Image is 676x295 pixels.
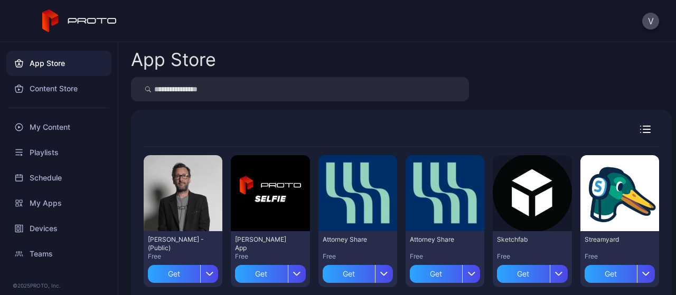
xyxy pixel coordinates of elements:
[323,252,393,261] div: Free
[6,76,111,101] a: Content Store
[235,252,305,261] div: Free
[235,265,287,283] div: Get
[13,281,105,290] div: © 2025 PROTO, Inc.
[410,252,480,261] div: Free
[6,115,111,140] a: My Content
[642,13,659,30] button: V
[148,252,218,261] div: Free
[497,261,567,283] button: Get
[6,51,111,76] a: App Store
[131,51,216,69] div: App Store
[410,265,462,283] div: Get
[323,235,381,244] div: Attorney Share
[585,265,637,283] div: Get
[6,140,111,165] a: Playlists
[497,265,549,283] div: Get
[148,265,200,283] div: Get
[410,235,468,244] div: Attorney Share
[585,261,655,283] button: Get
[410,261,480,283] button: Get
[323,265,375,283] div: Get
[6,241,111,267] a: Teams
[585,252,655,261] div: Free
[6,165,111,191] a: Schedule
[497,252,567,261] div: Free
[6,191,111,216] a: My Apps
[235,235,293,252] div: David Selfie App
[148,235,206,252] div: David N Persona - (Public)
[235,261,305,283] button: Get
[323,261,393,283] button: Get
[148,261,218,283] button: Get
[585,235,643,244] div: Streamyard
[6,216,111,241] a: Devices
[497,235,555,244] div: Sketchfab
